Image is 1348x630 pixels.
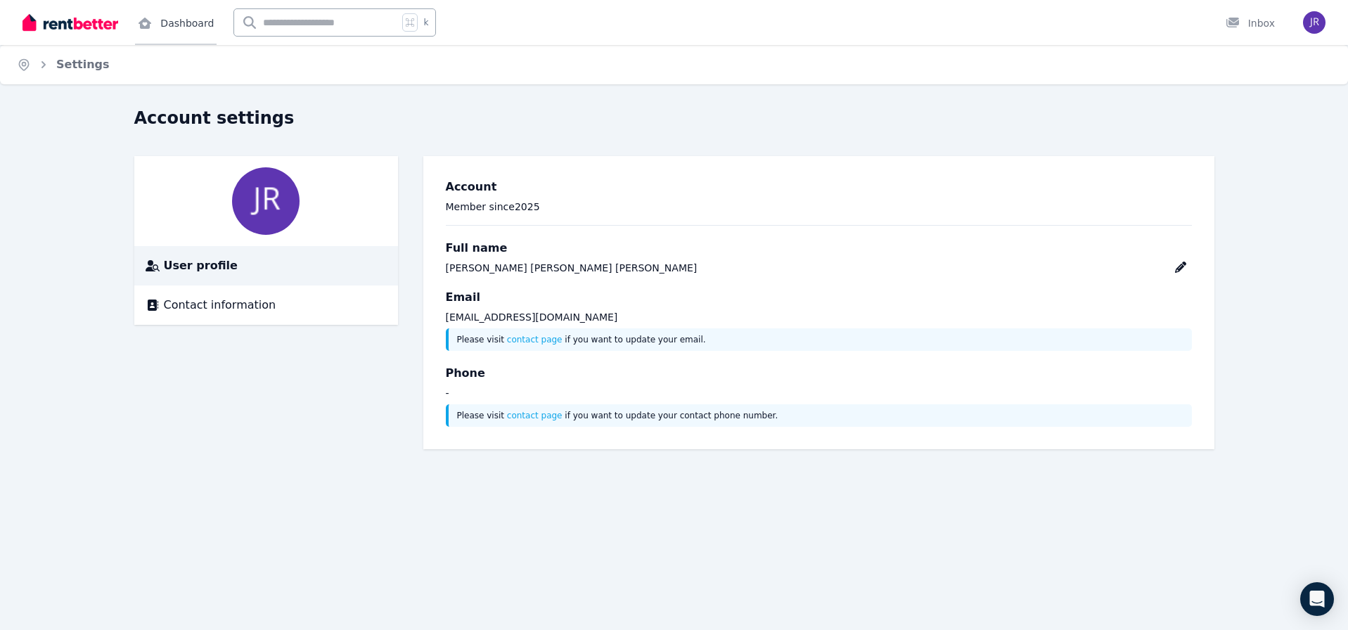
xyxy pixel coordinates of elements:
h3: Email [446,289,1192,306]
span: User profile [164,257,238,274]
p: - [446,386,1192,400]
a: Contact information [146,297,387,314]
p: Please visit if you want to update your email. [457,334,1183,345]
a: User profile [146,257,387,274]
img: Jorge Thiago Mendonca Farias da Rosa [232,167,300,235]
h1: Account settings [134,107,295,129]
h3: Full name [446,240,1192,257]
div: [PERSON_NAME] [PERSON_NAME] [PERSON_NAME] [446,261,698,275]
img: RentBetter [23,12,118,33]
img: Jorge Thiago Mendonca Farias da Rosa [1303,11,1325,34]
p: Member since 2025 [446,200,1192,214]
span: k [423,17,428,28]
p: Please visit if you want to update your contact phone number. [457,410,1183,421]
a: Settings [56,58,110,71]
a: contact page [507,411,563,420]
a: contact page [507,335,563,345]
div: Open Intercom Messenger [1300,582,1334,616]
div: Inbox [1226,16,1275,30]
h3: Account [446,179,1192,195]
span: Contact information [164,297,276,314]
p: [EMAIL_ADDRESS][DOMAIN_NAME] [446,310,1192,324]
h3: Phone [446,365,1192,382]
